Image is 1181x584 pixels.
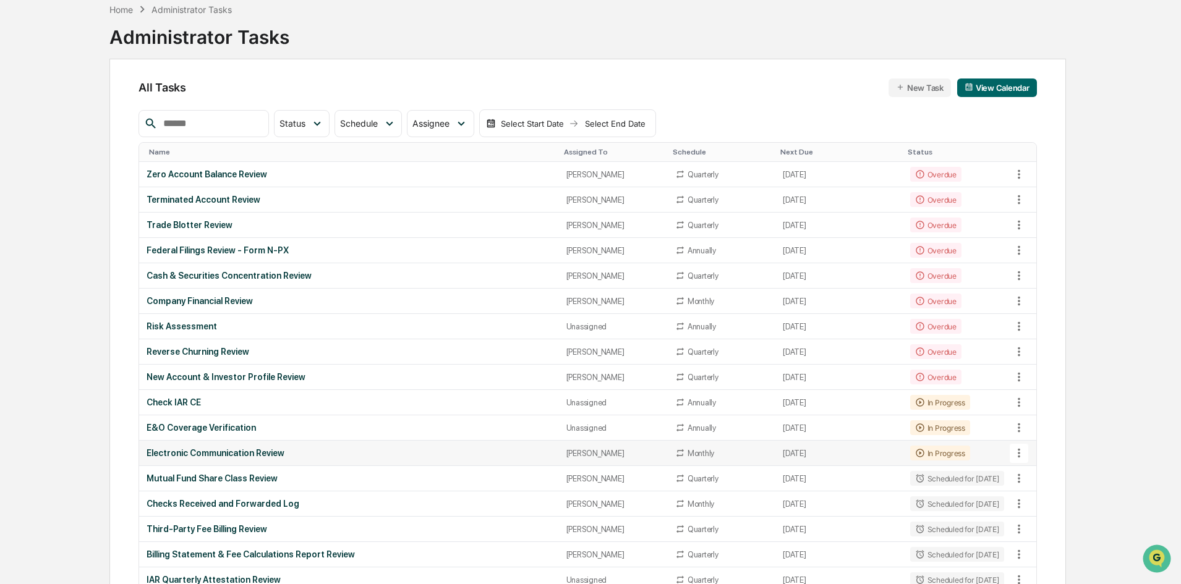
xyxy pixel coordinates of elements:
a: Powered byPylon [87,209,150,219]
div: 🖐️ [12,157,22,167]
td: [DATE] [775,339,902,365]
td: [DATE] [775,289,902,314]
span: Data Lookup [25,179,78,192]
div: Annually [688,322,716,331]
td: [DATE] [775,162,902,187]
div: Overdue [910,268,961,283]
div: Scheduled for [DATE] [910,496,1004,511]
div: Select Start Date [498,119,566,129]
div: Quarterly [688,195,718,205]
span: Attestations [102,156,153,168]
div: Overdue [910,218,961,232]
button: View Calendar [957,78,1037,97]
iframe: Open customer support [1141,543,1175,577]
div: Overdue [910,319,961,334]
td: [DATE] [775,542,902,567]
div: Check IAR CE [147,397,551,407]
div: [PERSON_NAME] [566,195,660,205]
div: Checks Received and Forwarded Log [147,499,551,509]
span: All Tasks [139,81,185,94]
div: Administrator Tasks [151,4,232,15]
td: [DATE] [775,365,902,390]
div: Overdue [910,294,961,308]
td: [DATE] [775,314,902,339]
div: Trade Blotter Review [147,220,551,230]
div: Quarterly [688,373,718,382]
img: calendar [965,83,973,91]
span: Status [279,118,305,129]
span: Schedule [340,118,378,129]
div: Select End Date [581,119,649,129]
div: Unassigned [566,398,660,407]
div: [PERSON_NAME] [566,550,660,559]
div: Start new chat [42,95,203,107]
div: [PERSON_NAME] [566,525,660,534]
div: Federal Filings Review - Form N-PX [147,245,551,255]
div: Quarterly [688,221,718,230]
span: Assignee [412,118,450,129]
div: Quarterly [688,474,718,483]
div: Overdue [910,167,961,182]
div: New Account & Investor Profile Review [147,372,551,382]
div: Mutual Fund Share Class Review [147,473,551,483]
td: [DATE] [775,517,902,542]
div: [PERSON_NAME] [566,449,660,458]
button: New Task [889,78,951,97]
div: Cash & Securities Concentration Review [147,271,551,281]
div: In Progress [910,420,970,435]
div: Toggle SortBy [149,148,553,156]
div: Monthly [688,499,714,509]
div: Quarterly [688,550,718,559]
div: Overdue [910,370,961,384]
div: Unassigned [566,322,660,331]
td: [DATE] [775,187,902,213]
div: Scheduled for [DATE] [910,471,1004,486]
div: Toggle SortBy [908,148,1007,156]
div: Monthly [688,449,714,458]
img: calendar [486,119,496,129]
div: Company Financial Review [147,296,551,306]
div: Toggle SortBy [673,148,770,156]
div: [PERSON_NAME] [566,221,660,230]
div: Toggle SortBy [780,148,897,156]
div: Scheduled for [DATE] [910,522,1004,536]
td: [DATE] [775,491,902,517]
div: 🔎 [12,180,22,190]
div: Quarterly [688,525,718,534]
div: [PERSON_NAME] [566,246,660,255]
a: 🗄️Attestations [85,151,158,173]
div: Quarterly [688,170,718,179]
div: Monthly [688,297,714,306]
a: 🖐️Preclearance [7,151,85,173]
div: Billing Statement & Fee Calculations Report Review [147,549,551,559]
div: [PERSON_NAME] [566,474,660,483]
div: Toggle SortBy [564,148,663,156]
div: Reverse Churning Review [147,347,551,357]
div: Administrator Tasks [109,16,289,48]
div: Zero Account Balance Review [147,169,551,179]
div: Toggle SortBy [1012,148,1036,156]
div: [PERSON_NAME] [566,499,660,509]
div: [PERSON_NAME] [566,347,660,357]
td: [DATE] [775,213,902,238]
td: [DATE] [775,390,902,415]
img: 1746055101610-c473b297-6a78-478c-a979-82029cc54cd1 [12,95,35,117]
a: 🔎Data Lookup [7,174,83,197]
div: Annually [688,246,716,255]
div: Overdue [910,344,961,359]
div: Overdue [910,243,961,258]
div: Electronic Communication Review [147,448,551,458]
div: Quarterly [688,271,718,281]
div: In Progress [910,395,970,410]
div: We're available if you need us! [42,107,156,117]
td: [DATE] [775,238,902,263]
div: Risk Assessment [147,321,551,331]
div: Scheduled for [DATE] [910,547,1004,562]
div: Third-Party Fee Billing Review [147,524,551,534]
button: Start new chat [210,98,225,113]
div: [PERSON_NAME] [566,271,660,281]
div: [PERSON_NAME] [566,170,660,179]
span: Preclearance [25,156,80,168]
